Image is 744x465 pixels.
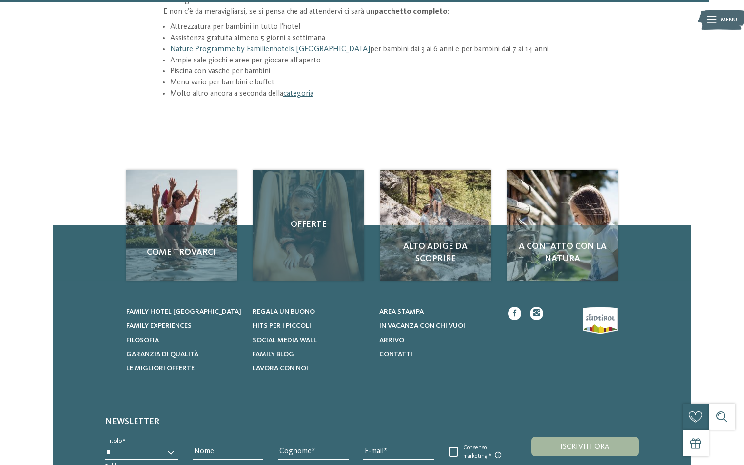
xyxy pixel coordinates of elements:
span: Arrivo [379,337,404,344]
a: Hotel per bambini in Trentino: giochi e avventure a volontà A contatto con la natura [507,170,618,281]
img: Hotel per bambini in Trentino: giochi e avventure a volontà [126,170,237,281]
li: Assistenza gratuita almeno 5 giorni a settimana [170,33,581,44]
span: Alto Adige da scoprire [389,241,482,265]
a: Area stampa [379,307,495,317]
a: In vacanza con chi vuoi [379,321,495,331]
img: Hotel per bambini in Trentino: giochi e avventure a volontà [507,170,618,281]
span: Filosofia [126,337,159,344]
li: Attrezzatura per bambini in tutto l’hotel [170,21,581,33]
img: Hotel per bambini in Trentino: giochi e avventure a volontà [380,170,491,281]
a: Garanzia di qualità [126,349,242,359]
span: Lavora con noi [253,365,308,372]
span: Offerte [262,219,355,231]
a: Hotel per bambini in Trentino: giochi e avventure a volontà Alto Adige da scoprire [380,170,491,281]
a: Social Media Wall [253,335,368,345]
a: Hotel per bambini in Trentino: giochi e avventure a volontà Come trovarci [126,170,237,281]
span: A contatto con la natura [516,241,609,265]
a: Contatti [379,349,495,359]
a: Hits per i piccoli [253,321,368,331]
a: Family Blog [253,349,368,359]
li: per bambini dai 3 ai 6 anni e per bambini dai 7 ai 14 anni [170,44,581,55]
span: Family experiences [126,323,192,329]
span: Iscriviti ora [560,443,609,451]
a: Lavora con noi [253,364,368,373]
span: Le migliori offerte [126,365,195,372]
span: Contatti [379,351,412,358]
strong: pacchetto completo [374,8,448,16]
span: In vacanza con chi vuoi [379,323,465,329]
li: Ampie sale giochi e aree per giocare all’aperto [170,55,581,66]
li: Piscina con vasche per bambini [170,66,581,77]
span: Newsletter [105,417,159,426]
span: Social Media Wall [253,337,317,344]
a: Regala un buono [253,307,368,317]
span: Hits per i piccoli [253,323,311,329]
span: Regala un buono [253,308,315,315]
li: Menu vario per bambini e buffet [170,77,581,88]
a: Hotel per bambini in Trentino: giochi e avventure a volontà Offerte [253,170,364,281]
span: Family hotel [GEOGRAPHIC_DATA] [126,308,241,315]
span: Family Blog [253,351,294,358]
span: Come trovarci [135,246,228,259]
li: Molto altro ancora a seconda della [170,88,581,100]
a: Nature Programme by Familienhotels [GEOGRAPHIC_DATA] [170,45,370,53]
a: Arrivo [379,335,495,345]
a: Filosofia [126,335,242,345]
a: Family experiences [126,321,242,331]
span: Area stampa [379,308,424,315]
a: Family hotel [GEOGRAPHIC_DATA] [126,307,242,317]
a: categoria [283,90,313,98]
button: Iscriviti ora [531,437,639,456]
span: Consenso marketing [458,445,509,460]
a: Le migliori offerte [126,364,242,373]
span: Garanzia di qualità [126,351,198,358]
